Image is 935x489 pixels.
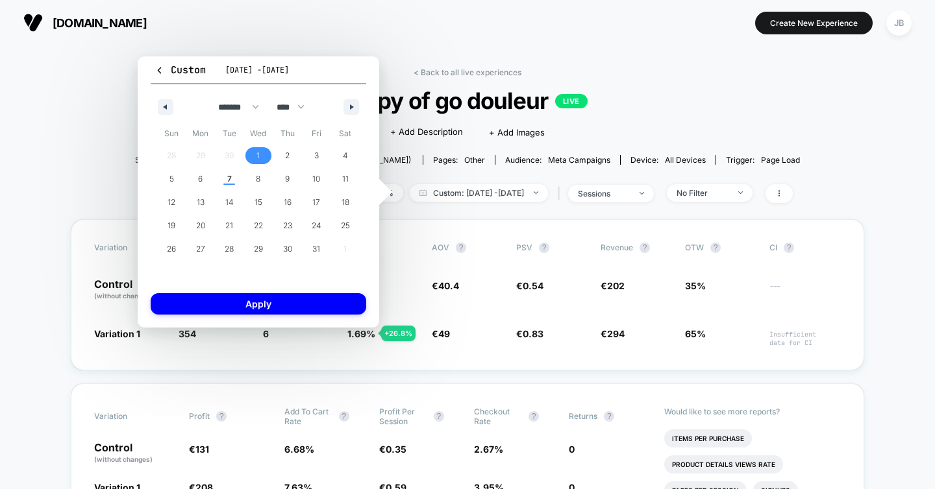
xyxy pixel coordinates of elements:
span: Returns [569,411,597,421]
button: 7 [215,167,244,191]
button: 10 [302,167,331,191]
button: 17 [302,191,331,214]
button: 27 [186,237,216,261]
span: Variation [94,407,166,426]
span: € [189,444,209,455]
span: + Add Description [390,126,463,139]
button: 12 [157,191,186,214]
button: ? [539,243,549,253]
span: € [516,280,543,291]
button: ? [456,243,466,253]
span: Checkout Rate [474,407,522,426]
span: | [555,184,568,203]
img: end [640,192,644,195]
span: Sun [157,123,186,144]
button: 25 [330,214,360,237]
span: 28 [225,237,234,261]
button: 18 [330,191,360,214]
button: ? [640,243,650,253]
button: 29 [244,237,273,261]
div: sessions [578,189,630,198]
span: CI [769,243,841,253]
button: ? [216,411,227,422]
span: 10 [312,167,320,191]
p: LIVE [555,94,588,108]
span: --- [769,282,841,301]
span: all devices [665,155,706,165]
button: 28 [215,237,244,261]
span: Revenue [601,243,633,252]
span: 294 [607,328,625,339]
span: Variation [94,243,166,253]
span: 31 [312,237,320,261]
button: 15 [244,191,273,214]
div: + 26.8 % [381,326,416,341]
span: 27 [196,237,205,261]
button: 21 [215,214,244,237]
span: Profit Per Session [379,407,427,426]
span: (without changes) [94,292,153,300]
span: Sat [330,123,360,144]
button: Create New Experience [755,12,873,34]
button: 20 [186,214,216,237]
span: 29 [254,237,263,261]
button: 19 [157,214,186,237]
span: Mon [186,123,216,144]
span: Profit [189,411,210,421]
li: Items Per Purchase [664,429,752,447]
button: 9 [273,167,302,191]
span: [DATE] - [DATE] [225,65,289,75]
span: 16 [284,191,292,214]
p: Would like to see more reports? [664,407,841,416]
span: 6.68 % [284,444,314,455]
span: + Add Images [489,127,545,137]
span: € [432,328,450,339]
span: 9 [285,167,290,191]
span: 40.4 [438,280,459,291]
span: 22 [254,214,263,237]
li: Product Details Views Rate [664,455,783,473]
span: Wed [244,123,273,144]
button: 16 [273,191,302,214]
span: Page Load [761,155,800,165]
span: Copy of go douleur [168,87,766,114]
span: Custom: [DATE] - [DATE] [410,184,548,202]
span: 49 [438,328,450,339]
span: 23 [283,214,292,237]
span: Custom [155,64,206,77]
span: other [464,155,485,165]
button: Apply [151,293,366,315]
span: 35% [685,280,706,291]
span: 2 [285,144,290,167]
a: < Back to all live experiences [414,67,521,77]
span: € [516,328,543,339]
span: 5 [169,167,174,191]
span: 2.67 % [474,444,503,455]
button: 22 [244,214,273,237]
button: 8 [244,167,273,191]
button: 30 [273,237,302,261]
span: 24 [312,214,321,237]
span: AOV [432,243,449,252]
button: Custom[DATE] -[DATE] [151,63,366,84]
div: Trigger: [726,155,800,165]
button: 26 [157,237,186,261]
span: 18 [342,191,349,214]
span: Add To Cart Rate [284,407,332,426]
span: 20 [196,214,205,237]
button: ? [710,243,721,253]
button: 24 [302,214,331,237]
button: 3 [302,144,331,167]
span: OTW [685,243,756,253]
img: end [534,191,538,194]
span: 4 [343,144,348,167]
span: 13 [197,191,205,214]
div: No Filter [677,188,729,198]
p: Control [94,442,176,464]
button: 5 [157,167,186,191]
span: 0.83 [523,328,543,339]
button: [DOMAIN_NAME] [19,12,151,33]
button: 4 [330,144,360,167]
span: € [601,280,625,291]
img: end [738,191,743,194]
